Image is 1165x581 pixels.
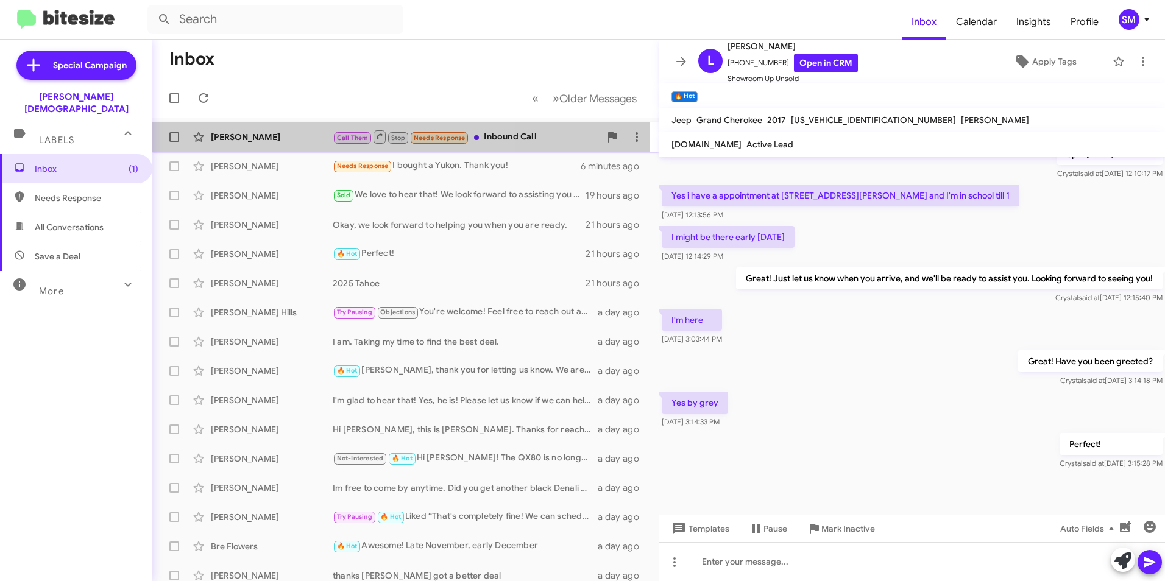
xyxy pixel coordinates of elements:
div: Awesome! Late November, early December [333,539,598,553]
button: Previous [525,86,546,111]
span: 🔥 Hot [392,454,413,462]
span: [US_VEHICLE_IDENTIFICATION_NUMBER] [791,114,956,125]
span: Call Them [337,134,369,142]
a: Calendar [946,4,1007,40]
div: Hi [PERSON_NAME]! The QX80 is no longer in our inventory. Would you like to schedule another appo... [333,451,598,465]
div: Liked “That's completely fine! We can schedule an appointment for October. Just let me know what ... [333,510,598,524]
div: 21 hours ago [586,248,649,260]
span: Insights [1007,4,1061,40]
span: Crystal [DATE] 12:10:17 PM [1057,169,1163,178]
div: a day ago [598,365,649,377]
span: L [707,51,714,71]
span: Not-Interested [337,454,384,462]
span: Inbox [35,163,138,175]
span: » [553,91,559,106]
span: Auto Fields [1060,518,1119,540]
div: I bought a Yukon. Thank you! [333,159,581,173]
a: Inbox [902,4,946,40]
p: Yes by grey [662,392,728,414]
div: We love to hear that! We look forward to assisting you and you wife when you are ready. [333,188,586,202]
button: Apply Tags [983,51,1107,72]
button: Next [545,86,644,111]
div: You're welcome! Feel free to reach out anytime. Looking forward to assisting you further! [333,305,598,319]
input: Search [147,5,403,34]
div: 21 hours ago [586,277,649,289]
span: Needs Response [35,192,138,204]
div: [PERSON_NAME] [211,219,333,231]
span: Apply Tags [1032,51,1077,72]
div: 19 hours ago [586,189,649,202]
p: I'm here [662,309,722,331]
div: a day ago [598,336,649,348]
a: Special Campaign [16,51,136,80]
span: said at [1083,376,1105,385]
div: 6 minutes ago [581,160,649,172]
span: [DATE] 3:14:33 PM [662,417,720,426]
span: Needs Response [337,162,389,170]
p: Great! Have you been greeted? [1018,350,1163,372]
div: [PERSON_NAME] [211,131,333,143]
span: Jeep [671,114,692,125]
span: « [532,91,539,106]
span: Crystal [DATE] 12:15:40 PM [1055,293,1163,302]
div: [PERSON_NAME] [211,248,333,260]
div: [PERSON_NAME] [211,160,333,172]
div: Hi [PERSON_NAME], this is [PERSON_NAME]. Thanks for reaching out. I'm interested in the Sierra 15... [333,423,598,435]
span: Active Lead [746,139,793,150]
div: [PERSON_NAME] [211,482,333,494]
p: Yes i have a appointment at [STREET_ADDRESS][PERSON_NAME] and I'm in school till 1 [662,185,1019,206]
p: Perfect! [1060,433,1163,455]
span: [PERSON_NAME] [961,114,1029,125]
span: said at [1083,459,1104,468]
span: Try Pausing [337,308,372,316]
span: Older Messages [559,92,637,105]
span: [PERSON_NAME] [728,39,858,54]
span: [DATE] 12:14:29 PM [662,252,723,261]
span: Profile [1061,4,1108,40]
nav: Page navigation example [525,86,644,111]
h1: Inbox [169,49,214,69]
div: a day ago [598,394,649,406]
span: All Conversations [35,221,104,233]
div: a day ago [598,452,649,465]
span: Try Pausing [337,513,372,521]
div: [PERSON_NAME] [211,423,333,435]
button: Templates [659,518,739,540]
div: 21 hours ago [586,219,649,231]
span: (1) [129,163,138,175]
button: SM [1108,9,1152,30]
div: [PERSON_NAME] [211,277,333,289]
span: 🔥 Hot [337,250,358,258]
button: Auto Fields [1050,518,1128,540]
div: a day ago [598,306,649,319]
span: Labels [39,135,74,146]
div: [PERSON_NAME] [211,189,333,202]
span: Stop [391,134,406,142]
span: Special Campaign [53,59,127,71]
a: Open in CRM [794,54,858,72]
div: [PERSON_NAME] [211,452,333,465]
div: [PERSON_NAME], thank you for letting us know. We are here when you are ready. [333,364,598,378]
span: Crystal [DATE] 3:14:18 PM [1060,376,1163,385]
div: Bre Flowers [211,540,333,552]
span: Save a Deal [35,250,80,262]
span: Pause [763,518,787,540]
span: [DATE] 12:13:56 PM [662,210,723,219]
span: Grand Cherokee [696,114,762,125]
span: 🔥 Hot [337,542,358,550]
span: [DATE] 3:03:44 PM [662,334,722,343]
div: [PERSON_NAME] Hills [211,306,333,319]
span: Objections [380,308,415,316]
div: a day ago [598,540,649,552]
span: Needs Response [414,134,466,142]
div: [PERSON_NAME] [211,336,333,348]
p: I might be there early [DATE] [662,226,795,248]
span: Templates [669,518,729,540]
span: said at [1080,169,1102,178]
span: [PHONE_NUMBER] [728,54,858,72]
div: Okay, we look forward to helping you when you are ready. [333,219,586,231]
span: Sold [337,191,351,199]
div: I'm glad to hear that! Yes, he is! Please let us know if we can help with anything else. [333,394,598,406]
